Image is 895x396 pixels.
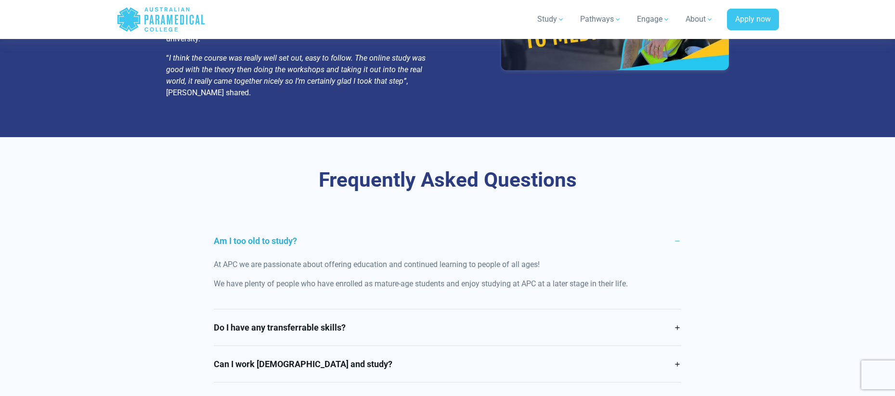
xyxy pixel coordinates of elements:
a: Australian Paramedical College [117,4,206,35]
em: I think the course was really well set out, easy to follow. The online study was good with the th... [166,53,426,86]
a: Apply now [727,9,779,31]
a: Study [532,6,571,33]
a: Can I work [DEMOGRAPHIC_DATA] and study? [214,346,681,382]
a: Am I too old to study? [214,223,681,259]
h3: Frequently Asked Questions [166,168,729,192]
a: Do I have any transferrable skills? [214,309,681,345]
p: At APC we are passionate about offering education and continued learning to people of all ages! [214,259,681,270]
a: Engage [631,6,676,33]
a: About [680,6,719,33]
a: Pathways [574,6,627,33]
p: We have plenty of people who have enrolled as mature-age students and enjoy studying at APC at a ... [214,278,681,290]
p: “ , [PERSON_NAME] shared. [166,52,442,99]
